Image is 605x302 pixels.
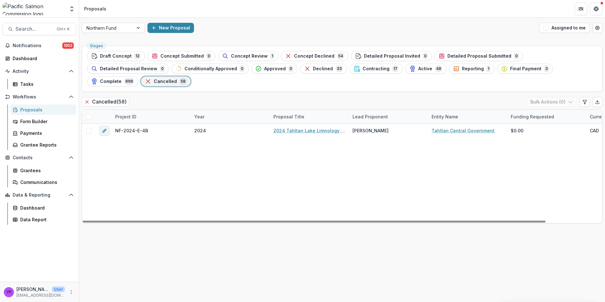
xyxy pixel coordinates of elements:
[160,65,165,72] span: 0
[20,81,71,87] div: Tasks
[447,53,511,59] span: Detailed Proposal Submitted
[87,64,169,74] button: Detailed Proposal Review0
[190,110,270,123] div: Year
[82,4,109,13] nav: breadcrumb
[87,51,145,61] button: Draft Concept12
[84,5,106,12] div: Proposals
[16,293,65,298] p: [EMAIL_ADDRESS][DOMAIN_NAME]
[462,66,484,72] span: Reporting
[428,113,462,120] div: Entity Name
[364,53,420,59] span: Detailed Proposal Invited
[510,66,541,72] span: Final Payment
[418,66,432,72] span: Active
[449,64,495,74] button: Reporting1
[580,97,590,107] button: Edit table settings
[507,110,586,123] div: Funding Requested
[337,53,344,60] span: 54
[251,64,297,74] button: Approved0
[99,126,109,136] button: edit
[20,204,71,211] div: Dashboard
[147,51,215,61] button: Concept Submitted0
[13,43,62,48] span: Notifications
[20,142,71,148] div: Grantee Reports
[20,130,71,136] div: Payments
[592,23,602,33] button: Open table manager
[13,69,66,74] span: Activity
[100,79,122,84] span: Complete
[428,110,507,123] div: Entity Name
[507,113,558,120] div: Funding Requested
[486,65,490,72] span: 1
[100,53,132,59] span: Draft Concept
[270,113,308,120] div: Proposal Title
[240,65,245,72] span: 0
[206,53,211,60] span: 0
[405,64,446,74] button: Active48
[10,140,76,150] a: Grantee Reports
[514,53,519,60] span: 0
[52,286,65,292] p: User
[16,286,49,293] p: [PERSON_NAME]
[20,179,71,186] div: Communications
[3,41,76,51] button: Notifications1952
[111,110,190,123] div: Project ID
[270,53,274,60] span: 1
[526,97,577,107] button: Bulk Actions (0)
[154,79,177,84] span: Cancelled
[335,65,343,72] span: 33
[20,106,71,113] div: Proposals
[10,104,76,115] a: Proposals
[147,23,194,33] button: New Proposal
[592,97,602,107] button: Export table data
[349,110,428,123] div: Lead Proponent
[10,203,76,213] a: Dashboard
[55,26,71,33] div: Ctrl + K
[231,53,268,59] span: Concept Review
[352,127,389,134] span: [PERSON_NAME]
[141,76,191,86] button: Cancelled58
[423,53,428,60] span: 0
[194,127,206,134] span: 2024
[349,113,392,120] div: Lead Proponent
[3,53,76,64] a: Dashboard
[90,44,103,48] span: Stages
[3,3,65,15] img: Pacific Salmon Commission logo
[20,167,71,174] div: Grantees
[13,55,71,62] div: Dashboard
[134,53,141,60] span: 12
[190,113,208,120] div: Year
[435,65,442,72] span: 48
[392,65,399,72] span: 17
[497,64,553,74] button: Final Payment3
[87,76,138,86] button: Complete898
[179,78,187,85] span: 58
[434,51,523,61] button: Detailed Proposal Submitted0
[10,128,76,138] a: Payments
[13,192,66,198] span: Data & Reporting
[218,51,278,61] button: Concept Review1
[10,165,76,176] a: Grantees
[124,78,134,85] span: 898
[350,64,403,74] button: Contracting17
[10,79,76,89] a: Tasks
[351,51,432,61] button: Detailed Proposal Invited0
[3,23,76,35] button: Search...
[184,66,237,72] span: Conditionally Approved
[363,66,390,72] span: Contracting
[13,94,66,100] span: Workflows
[20,118,71,125] div: Form Builder
[16,26,53,32] span: Search...
[3,190,76,200] button: Open Data & Reporting
[20,216,71,223] div: Data Report
[270,110,349,123] div: Proposal Title
[281,51,348,61] button: Concept Declined54
[160,53,204,59] span: Concept Submitted
[590,127,599,134] span: CAD
[6,290,12,294] div: Victor Keong
[273,127,345,134] a: 2024 Tahltan Lake Limnology and Productivity Investigations – Year 2 (TCG Portion)
[67,3,76,15] button: Open entity switcher
[82,97,129,106] h2: Cancelled ( 58 )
